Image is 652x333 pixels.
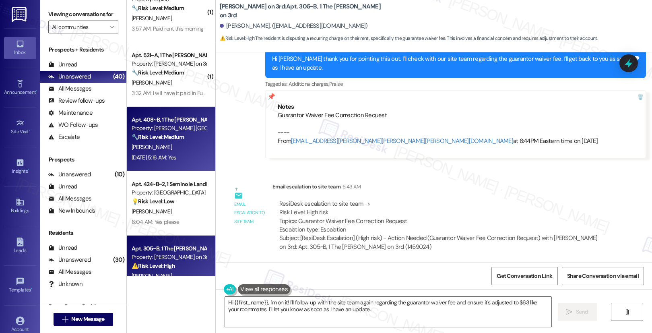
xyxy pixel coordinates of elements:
div: Hi [PERSON_NAME] thank you for pointing this out. I’ll check with our site team regarding the gua... [272,55,633,72]
div: Apt. 408~B, 1 The [PERSON_NAME] Louisville [132,116,206,124]
i:  [109,24,114,30]
img: ResiDesk Logo [12,7,28,22]
button: Send [558,303,597,321]
div: Unknown [48,280,83,288]
b: [PERSON_NAME] on 3rd: Apt. 305~B, 1 The [PERSON_NAME] on 3rd [220,2,381,20]
div: 3:57 AM: Paid rent this morning [132,25,203,32]
span: Send [576,308,588,316]
a: [EMAIL_ADDRESS][PERSON_NAME][PERSON_NAME][PERSON_NAME][DOMAIN_NAME] [291,137,513,145]
span: Get Conversation Link [497,272,552,280]
span: [PERSON_NAME] [132,272,172,279]
a: Site Visit • [4,116,36,138]
a: Templates • [4,275,36,296]
span: : The resident is disputing a recurring charge on their rent, specifically the guarantee waiver f... [220,34,598,43]
div: Property: [PERSON_NAME] [GEOGRAPHIC_DATA] [132,124,206,132]
div: Property: [PERSON_NAME] on 3rd [132,253,206,261]
div: Unanswered [48,256,91,264]
div: Unread [48,244,77,252]
div: Property: [GEOGRAPHIC_DATA] [132,188,206,197]
div: Apt. 424~B~2, 1 Seminole Landing [132,180,206,188]
div: Prospects + Residents [40,46,126,54]
strong: 🔧 Risk Level: Medium [132,69,184,76]
span: • [31,286,32,292]
i:  [624,309,630,315]
div: Property: [PERSON_NAME] on 3rd [132,60,206,68]
div: Residents [40,229,126,237]
div: [PERSON_NAME]. ([EMAIL_ADDRESS][DOMAIN_NAME]) [220,22,368,30]
strong: 🔧 Risk Level: Medium [132,133,184,141]
input: All communities [52,21,105,33]
div: All Messages [48,85,91,93]
div: Unread [48,182,77,191]
div: Unread [48,60,77,69]
i:  [566,309,572,315]
span: [PERSON_NAME] [132,79,172,86]
div: Past + Future Residents [40,302,126,311]
strong: ⚠️ Risk Level: High [220,35,254,41]
div: (10) [113,168,126,181]
span: Additional charges , [289,81,329,87]
div: 6:04 AM: Yes please [132,218,180,225]
a: Leads [4,235,36,257]
div: ResiDesk escalation to site team -> Risk Level: High risk Topics: Guarantor Waiver Fee Correction... [279,200,602,234]
div: Unanswered [48,170,91,179]
div: Email escalation to site team [272,182,609,194]
span: [PERSON_NAME] [132,143,172,151]
button: New Message [54,313,113,326]
i:  [62,316,68,323]
div: Subject: [ResiDesk Escalation] (High risk) - Action Needed (Guarantor Waiver Fee Correction Reque... [279,234,602,251]
div: [DATE] 5:16 AM: Yes [132,154,176,161]
textarea: Hi {{first_name}}, I'm on it! I'll follow up with the site team again regarding the guarantor wai... [225,297,551,327]
div: Apt. 521~A, 1 The [PERSON_NAME] on 3rd [132,51,206,60]
div: All Messages [48,194,91,203]
div: New Inbounds [48,207,95,215]
div: Prospects [40,155,126,164]
a: Buildings [4,195,36,217]
span: [PERSON_NAME] [132,14,172,22]
span: • [29,128,30,133]
div: Escalate [48,133,80,141]
div: WO Follow-ups [48,121,98,129]
span: New Message [71,315,104,323]
span: Share Conversation via email [567,272,639,280]
div: (30) [111,254,126,266]
span: • [36,88,37,94]
div: Apt. 305~B, 1 The [PERSON_NAME] on 3rd [132,244,206,253]
div: Review follow-ups [48,97,105,105]
div: All Messages [48,268,91,276]
div: 6:43 AM [340,182,361,191]
div: 3:32 AM: I will have it paid in Full [DATE]! [132,89,222,97]
span: • [28,167,29,173]
span: [PERSON_NAME] [132,208,172,215]
strong: 💡 Risk Level: Low [132,198,174,205]
span: Praise [329,81,343,87]
div: (40) [111,70,126,83]
div: Guarantor Waiver Fee Correction Request ---- From at 6:44PM Eastern time on [DATE] [278,111,633,146]
div: Email escalation to site team [234,200,266,226]
button: Get Conversation Link [491,267,557,285]
a: Inbox [4,37,36,59]
div: Maintenance [48,109,93,117]
b: Notes [278,103,294,111]
div: Unanswered [48,72,91,81]
strong: 🔧 Risk Level: Medium [132,4,184,12]
button: Share Conversation via email [562,267,644,285]
strong: ⚠️ Risk Level: High [132,262,175,269]
div: Tagged as: [265,78,646,90]
label: Viewing conversations for [48,8,118,21]
a: Insights • [4,156,36,178]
